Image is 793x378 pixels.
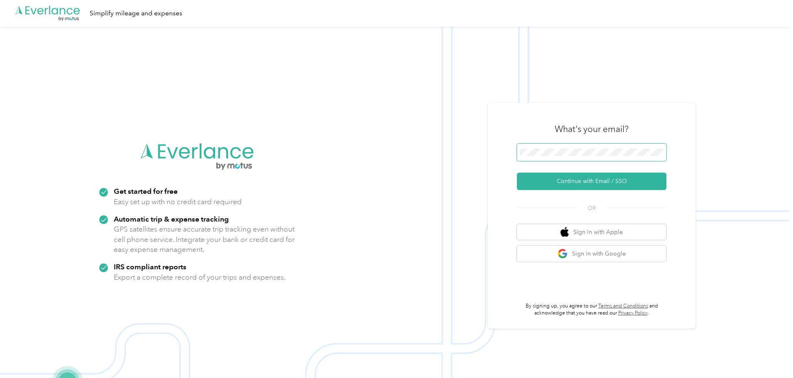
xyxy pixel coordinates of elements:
[598,303,648,309] a: Terms and Conditions
[555,123,629,135] h3: What's your email?
[517,302,666,317] p: By signing up, you agree to our and acknowledge that you have read our .
[618,310,648,316] a: Privacy Policy
[114,262,186,271] strong: IRS compliant reports
[560,227,569,237] img: apple logo
[114,272,286,283] p: Export a complete record of your trips and expenses.
[517,224,666,240] button: apple logoSign in with Apple
[577,204,606,212] span: OR
[517,246,666,262] button: google logoSign in with Google
[90,8,182,19] div: Simplify mileage and expenses
[114,197,242,207] p: Easy set up with no credit card required
[114,215,229,223] strong: Automatic trip & expense tracking
[517,173,666,190] button: Continue with Email / SSO
[114,187,178,195] strong: Get started for free
[114,224,295,255] p: GPS satellites ensure accurate trip tracking even without cell phone service. Integrate your bank...
[558,249,568,259] img: google logo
